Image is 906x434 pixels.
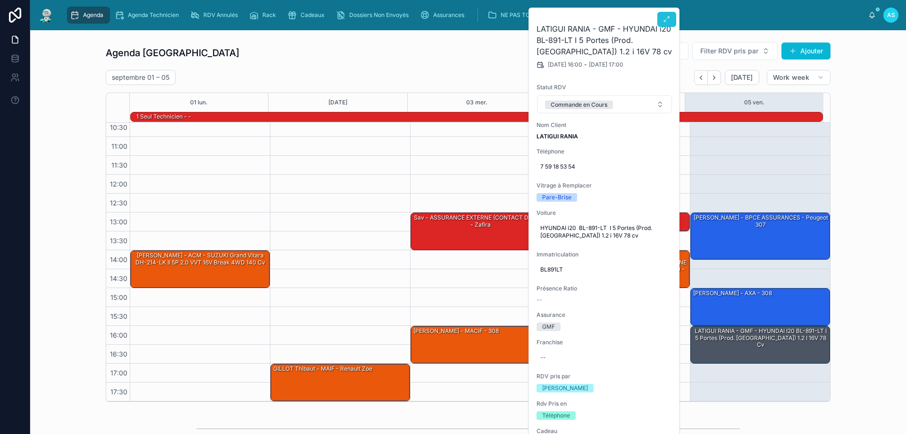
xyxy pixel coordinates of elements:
[108,274,130,282] span: 14:30
[412,327,500,335] div: [PERSON_NAME] - MACIF - 308
[285,7,331,24] a: Cadeaux
[537,23,672,57] h2: LATIGUI RANIA - GMF - HYUNDAI i20 BL-891-LT I 5 Portes (Prod. [GEOGRAPHIC_DATA]) 1.2 i 16V 78 cv
[83,11,103,19] span: Agenda
[537,148,672,155] span: Téléphone
[108,218,130,226] span: 13:00
[108,388,130,396] span: 17:30
[731,73,753,82] span: [DATE]
[187,7,244,24] a: RDV Annulés
[106,46,239,60] h1: Agenda [GEOGRAPHIC_DATA]
[131,251,269,288] div: [PERSON_NAME] - ACM - SUZUKI Grand Vitara DH-214-LK II 5P 2.0 VVT 16V Break 4WD 140 cv
[262,11,276,19] span: Rack
[411,326,550,363] div: [PERSON_NAME] - MACIF - 308
[540,224,669,239] span: HYUNDAI i20 BL-891-LT I 5 Portes (Prod. [GEOGRAPHIC_DATA]) 1.2 i 16V 78 cv
[108,123,130,131] span: 10:30
[271,364,410,401] div: GILLOT Thibaut - MAIF - Renault Zoe
[67,7,110,24] a: Agenda
[62,5,868,26] div: scrollable content
[537,285,672,292] span: Présence Ratio
[301,11,325,19] span: Cadeaux
[692,327,829,349] div: LATIGUI RANIA - GMF - HYUNDAI i20 BL-891-LT I 5 Portes (Prod. [GEOGRAPHIC_DATA]) 1.2 i 16V 78 cv
[744,93,764,112] button: 05 ven.
[108,237,130,245] span: 13:30
[767,70,830,85] button: Work week
[708,70,721,85] button: Next
[537,133,578,140] strong: LATIGUI RANIA
[537,209,672,217] span: Voiture
[551,101,607,109] div: Commande en Cours
[272,365,373,373] div: GILLOT Thibaut - MAIF - Renault Zoe
[109,142,130,150] span: 11:00
[108,369,130,377] span: 17:00
[108,293,130,301] span: 15:00
[112,73,169,82] h2: septembre 01 – 05
[537,84,672,91] span: Statut RDV
[108,255,130,264] span: 14:00
[417,7,471,24] a: Assurances
[246,7,283,24] a: Rack
[537,251,672,258] span: Immatriculation
[584,61,587,68] span: -
[725,70,759,85] button: [DATE]
[691,289,830,325] div: [PERSON_NAME] - AXA - 308
[537,95,672,113] button: Select Button
[548,61,582,68] span: [DATE] 16:00
[128,11,179,19] span: Agenda Technicien
[781,43,830,60] button: Ajouter
[466,93,487,112] button: 03 mer.
[190,93,208,112] button: 01 lun.
[135,112,192,121] div: 1 seul technicien - -
[112,7,185,24] a: Agenda Technicien
[537,121,672,129] span: Nom Client
[540,266,669,273] span: BL891LT
[692,42,778,60] button: Select Button
[108,180,130,188] span: 12:00
[109,161,130,169] span: 11:30
[328,93,347,112] button: [DATE]
[537,373,672,380] span: RDV pris par
[537,182,672,189] span: Vitrage à Remplacer
[501,11,550,19] span: NE PAS TOUCHER
[540,163,669,170] span: 7 59 18 53 54
[485,7,569,24] a: NE PAS TOUCHER
[540,354,546,361] div: --
[542,323,555,331] div: GMF
[537,296,542,304] span: --
[692,213,829,229] div: [PERSON_NAME] - BPCE ASSURANCES - Peugeot 307
[887,11,895,19] span: AS
[108,350,130,358] span: 16:30
[691,326,830,363] div: LATIGUI RANIA - GMF - HYUNDAI i20 BL-891-LT I 5 Portes (Prod. [GEOGRAPHIC_DATA]) 1.2 i 16V 78 cv
[589,61,623,68] span: [DATE] 17:00
[542,193,571,202] div: Pare-Brise
[38,8,55,23] img: App logo
[412,213,549,229] div: sav - ASSURANCE EXTERNE (CONTACT DIRECT) - zafira
[694,70,708,85] button: Back
[203,11,238,19] span: RDV Annulés
[108,199,130,207] span: 12:30
[349,11,409,19] span: Dossiers Non Envoyés
[537,311,672,319] span: Assurance
[692,289,773,298] div: [PERSON_NAME] - AXA - 308
[773,73,809,82] span: Work week
[700,46,758,56] span: Filter RDV pris par
[542,411,570,420] div: Téléphone
[333,7,415,24] a: Dossiers Non Envoyés
[411,213,550,250] div: sav - ASSURANCE EXTERNE (CONTACT DIRECT) - zafira
[542,384,588,392] div: [PERSON_NAME]
[108,312,130,320] span: 15:30
[433,11,464,19] span: Assurances
[691,213,830,259] div: [PERSON_NAME] - BPCE ASSURANCES - Peugeot 307
[537,400,672,408] span: Rdv Pris en
[537,339,672,346] span: Franchise
[108,331,130,339] span: 16:00
[132,251,269,267] div: [PERSON_NAME] - ACM - SUZUKI Grand Vitara DH-214-LK II 5P 2.0 VVT 16V Break 4WD 140 cv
